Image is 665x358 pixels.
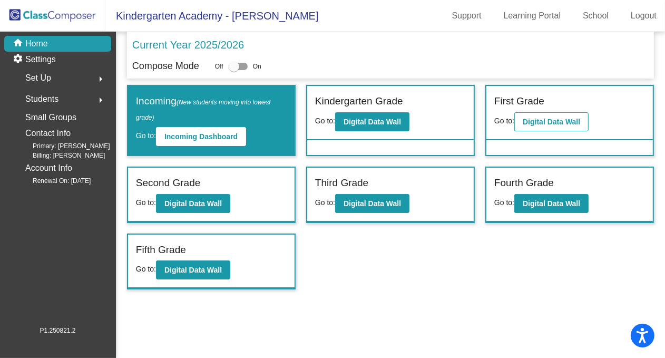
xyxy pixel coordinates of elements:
[156,127,246,146] button: Incoming Dashboard
[16,151,105,160] span: Billing: [PERSON_NAME]
[16,176,91,186] span: Renewal On: [DATE]
[25,37,48,50] p: Home
[136,265,156,273] span: Go to:
[495,7,570,24] a: Learning Portal
[315,94,403,109] label: Kindergarten Grade
[136,198,156,207] span: Go to:
[132,37,244,53] p: Current Year 2025/2026
[164,266,222,274] b: Digital Data Wall
[136,94,287,124] label: Incoming
[136,131,156,140] span: Go to:
[315,117,335,125] span: Go to:
[105,7,319,24] span: Kindergarten Academy - [PERSON_NAME]
[156,260,230,279] button: Digital Data Wall
[13,53,25,66] mat-icon: settings
[25,161,72,176] p: Account Info
[25,53,56,66] p: Settings
[315,198,335,207] span: Go to:
[514,194,589,213] button: Digital Data Wall
[335,112,409,131] button: Digital Data Wall
[25,126,71,141] p: Contact Info
[622,7,665,24] a: Logout
[164,132,238,141] b: Incoming Dashboard
[215,62,223,71] span: Off
[523,118,580,126] b: Digital Data Wall
[574,7,617,24] a: School
[344,118,401,126] b: Digital Data Wall
[494,94,544,109] label: First Grade
[494,198,514,207] span: Go to:
[136,176,201,191] label: Second Grade
[494,117,514,125] span: Go to:
[315,176,368,191] label: Third Grade
[164,199,222,208] b: Digital Data Wall
[444,7,490,24] a: Support
[25,110,76,125] p: Small Groups
[253,62,261,71] span: On
[13,37,25,50] mat-icon: home
[335,194,409,213] button: Digital Data Wall
[514,112,589,131] button: Digital Data Wall
[25,92,58,107] span: Students
[523,199,580,208] b: Digital Data Wall
[136,243,186,258] label: Fifth Grade
[94,73,107,85] mat-icon: arrow_right
[344,199,401,208] b: Digital Data Wall
[494,176,554,191] label: Fourth Grade
[136,99,271,121] span: (New students moving into lowest grade)
[94,94,107,107] mat-icon: arrow_right
[156,194,230,213] button: Digital Data Wall
[132,59,199,73] p: Compose Mode
[25,71,51,85] span: Set Up
[16,141,110,151] span: Primary: [PERSON_NAME]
